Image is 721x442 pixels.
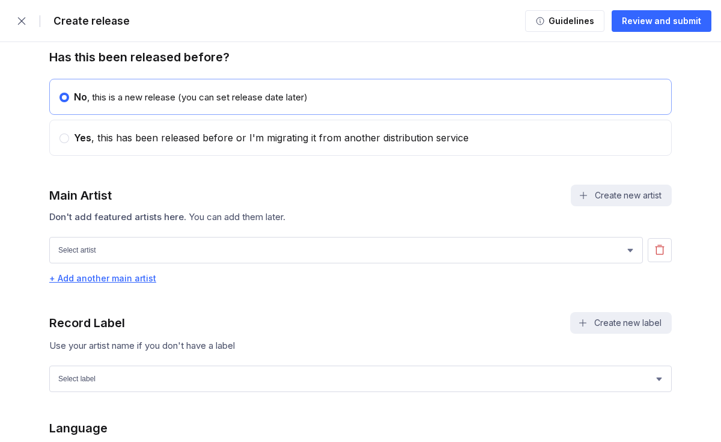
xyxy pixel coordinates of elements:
div: + Add another main artist [49,273,672,283]
div: . You can add them later. [49,211,672,223]
div: Main Artist [49,188,112,203]
div: Has this been released before? [49,50,230,64]
button: Create new label [570,312,672,334]
div: | [38,15,41,27]
span: Yes [74,132,91,144]
button: Create new artist [571,185,672,206]
button: Guidelines [525,10,604,32]
div: Review and submit [622,15,701,27]
div: , this has been released before or I'm migrating it from another distribution service [69,132,469,144]
span: No [74,91,87,103]
span: Don't add featured artists here [49,211,184,223]
div: , this is a new release (you can set release date later) [69,91,308,103]
div: Record Label [49,316,125,330]
div: Use your artist name if you don't have a label [49,340,672,351]
div: Guidelines [545,15,594,27]
button: Review and submit [612,10,711,32]
div: Language [49,421,108,435]
div: Create release [46,15,130,27]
